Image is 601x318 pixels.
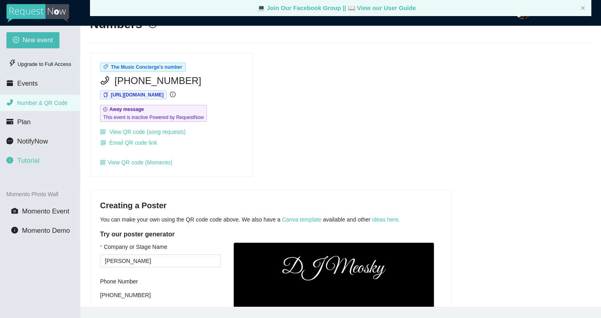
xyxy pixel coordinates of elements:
[9,59,16,67] span: thunderbolt
[258,4,265,11] span: laptop
[17,137,48,145] span: NotifyNow
[6,32,59,48] button: plus-circleNew event
[114,73,201,88] span: [PHONE_NUMBER]
[372,216,400,223] a: ideas here.
[13,37,19,44] span: plus-circle
[100,136,157,149] button: qrcodeEmail QR code link
[109,107,144,112] b: Away message
[100,159,172,166] a: qrcodeView QR code (Momento)
[170,92,176,97] span: info-circle
[100,242,167,251] label: Company or Stage Name
[100,277,221,286] div: Phone Number
[581,6,585,10] span: close
[111,64,182,70] span: The Music Concierge's number
[111,92,164,98] span: [URL][DOMAIN_NAME]
[103,64,108,69] span: tag
[100,230,442,239] h5: Try our poster generator
[100,76,110,85] span: phone
[103,113,204,121] span: This event is inactive Powered by RequestNow
[6,4,69,23] img: RequestNow
[6,80,13,86] span: calendar
[100,160,106,165] span: qrcode
[258,4,348,11] a: laptop Join Our Facebook Group ||
[22,207,70,215] span: Momento Event
[17,118,31,126] span: Plan
[100,129,106,135] span: qrcode
[100,140,106,146] span: qrcode
[109,138,157,147] span: Email QR code link
[348,4,416,11] a: laptop View our User Guide
[6,56,74,72] div: Upgrade to Full Access
[17,100,67,106] span: Number & QR Code
[100,129,186,135] a: qrcode View QR code (song requests)
[100,200,442,211] h4: Creating a Poster
[6,157,13,164] span: info-circle
[444,31,601,318] iframe: LiveChat chat widget
[22,35,53,45] span: New event
[581,6,585,11] button: close
[17,157,39,164] span: Tutorial
[100,254,221,267] input: Company or Stage Name
[103,107,108,112] span: field-time
[6,118,13,125] span: credit-card
[6,99,13,106] span: phone
[100,215,442,224] p: You can make your own using the QR code code above. We also have a available and other
[22,227,70,234] span: Momento Demo
[11,207,18,214] span: camera
[282,216,321,223] a: Canva template
[100,289,221,301] div: [PHONE_NUMBER]
[6,137,13,144] span: message
[103,92,108,97] span: copy
[17,80,38,87] span: Events
[348,4,356,11] span: laptop
[11,227,18,234] span: info-circle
